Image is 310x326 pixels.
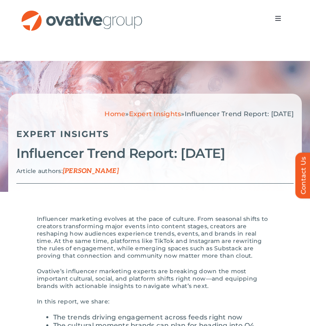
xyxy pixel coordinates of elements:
[104,110,294,118] span: » »
[37,215,273,259] p: Influencer marketing evolves at the pace of culture. From seasonal shifts to creators transformin...
[37,298,273,305] p: In this report, we share:
[129,110,181,118] a: Expert Insights
[20,9,143,17] a: OG_Full_horizontal_RGB
[53,313,273,322] li: The trends driving engagement across feeds right now
[16,146,294,161] h2: Influencer Trend Report: [DATE]
[63,167,119,175] span: [PERSON_NAME]
[104,110,125,118] a: Home
[267,10,290,27] nav: Menu
[37,268,273,290] p: Ovative’s influencer marketing experts are breaking down the most important cultural, social, and...
[185,110,294,118] span: Influencer Trend Report: [DATE]
[16,129,109,139] a: Expert Insights
[16,167,294,175] p: Article authors:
